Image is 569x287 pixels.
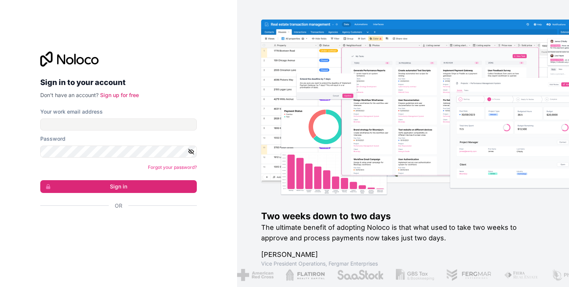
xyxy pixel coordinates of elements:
[40,146,197,158] input: Password
[40,180,197,193] button: Sign in
[37,218,195,234] iframe: Sign in with Google Button
[285,269,324,281] img: /assets/flatiron-C8eUkumj.png
[40,92,99,98] span: Don't have an account?
[396,269,434,281] img: /assets/gbstax-C-GtDUiK.png
[148,164,197,170] a: Forgot your password?
[261,210,545,222] h1: Two weeks down to two days
[40,76,197,89] h2: Sign in to your account
[40,118,197,131] input: Email address
[236,269,273,281] img: /assets/american-red-cross-BAupjrZR.png
[261,249,545,260] h1: [PERSON_NAME]
[261,222,545,243] h2: The ultimate benefit of adopting Noloco is that what used to take two weeks to approve and proces...
[40,108,103,115] label: Your work email address
[336,269,383,281] img: /assets/saastock-C6Zbiodz.png
[504,269,539,281] img: /assets/fiera-fwj2N5v4.png
[261,260,545,267] h1: Vice President Operations , Fergmar Enterprises
[115,202,122,210] span: Or
[40,135,65,143] label: Password
[100,92,139,98] a: Sign up for free
[446,269,491,281] img: /assets/fergmar-CudnrXN5.png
